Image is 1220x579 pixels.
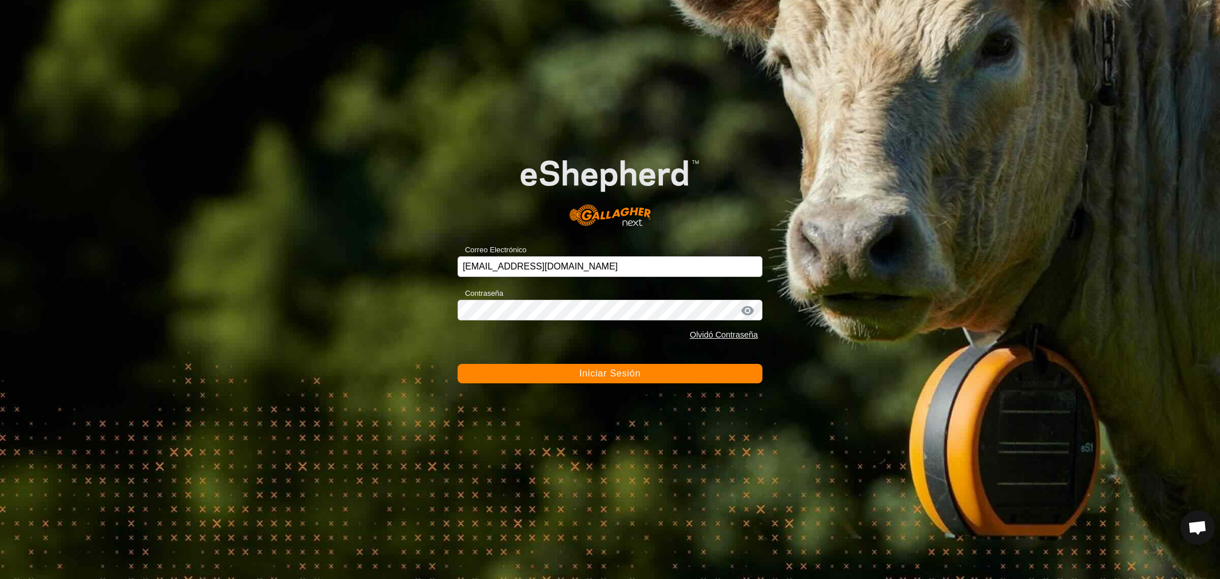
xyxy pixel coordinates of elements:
img: Logo de eShepherd [488,134,732,239]
a: Olvidó Contraseña [690,330,758,339]
input: Correo Electrónico [458,256,762,277]
label: Contraseña [458,288,503,299]
button: Iniciar Sesión [458,364,762,383]
a: Chat abierto [1181,510,1215,545]
label: Correo Electrónico [458,244,527,256]
span: Iniciar Sesión [579,368,641,378]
